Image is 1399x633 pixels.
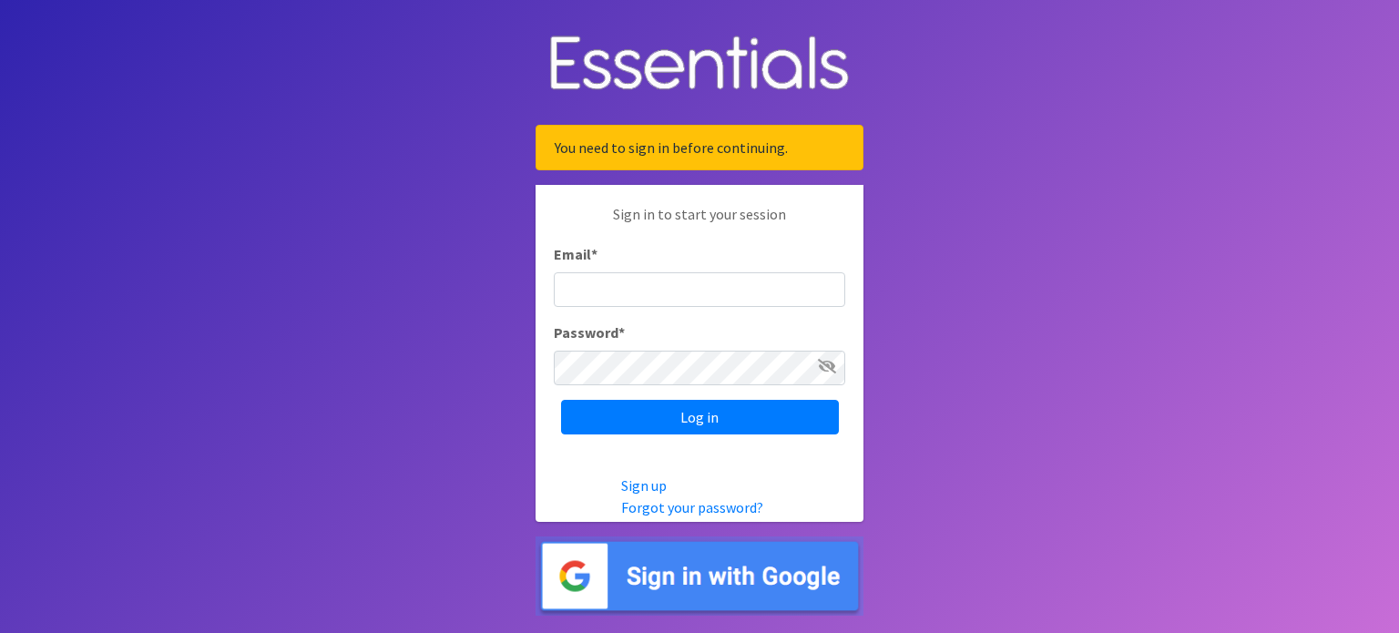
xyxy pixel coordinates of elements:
[554,243,597,265] label: Email
[591,245,597,263] abbr: required
[536,125,863,170] div: You need to sign in before continuing.
[561,400,839,434] input: Log in
[554,322,625,343] label: Password
[621,498,763,516] a: Forgot your password?
[536,536,863,616] img: Sign in with Google
[618,323,625,342] abbr: required
[621,476,667,495] a: Sign up
[554,203,845,243] p: Sign in to start your session
[536,17,863,111] img: Human Essentials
